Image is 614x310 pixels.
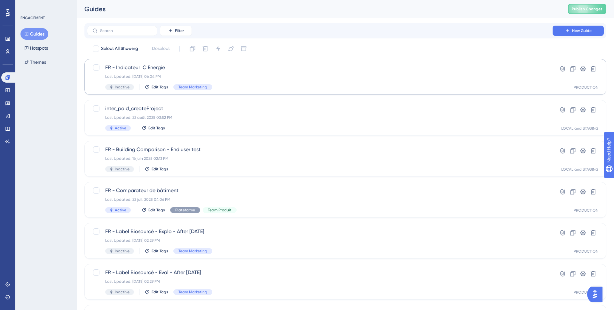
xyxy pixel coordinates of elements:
[574,208,598,213] div: PRODUCTION
[152,249,168,254] span: Edit Tags
[152,290,168,295] span: Edit Tags
[115,290,130,295] span: Inactive
[146,43,176,54] button: Deselect
[115,85,130,90] span: Inactive
[145,167,168,172] button: Edit Tags
[15,2,40,9] span: Need Help?
[20,56,50,68] button: Themes
[105,238,534,243] div: Last Updated: [DATE] 02:29 PM
[587,285,606,304] iframe: UserGuiding AI Assistant Launcher
[574,290,598,295] div: PRODUCTION
[574,85,598,90] div: PRODUCTION
[148,208,165,213] span: Edit Tags
[178,85,207,90] span: Team Marketing
[208,208,232,213] span: Team Produit
[178,290,207,295] span: Team Marketing
[105,197,534,202] div: Last Updated: 22 juil. 2025 04:06 PM
[148,126,165,131] span: Edit Tags
[105,156,534,161] div: Last Updated: 16 juin 2025 02:13 PM
[20,42,52,54] button: Hotspots
[561,167,598,172] div: LOCAL and STAGING
[105,74,534,79] div: Last Updated: [DATE] 06:04 PM
[115,167,130,172] span: Inactive
[20,28,48,40] button: Guides
[84,4,552,13] div: Guides
[160,26,192,36] button: Filter
[100,29,152,33] input: Search
[115,249,130,254] span: Inactive
[105,146,534,153] span: FR - Building Comparison - End user test
[568,4,606,14] button: Publish Changes
[105,64,534,71] span: FR - Indicateur IC Energie
[105,279,534,284] div: Last Updated: [DATE] 02:29 PM
[561,126,598,131] div: LOCAL and STAGING
[115,208,126,213] span: Active
[101,45,138,53] span: Select All Showing
[145,290,168,295] button: Edit Tags
[105,228,534,235] span: FR - Label Biosourcé - Explo - After [DATE]
[105,105,534,112] span: inter_paid_createProject
[178,249,207,254] span: Team Marketing
[175,208,195,213] span: Plateforme
[152,85,168,90] span: Edit Tags
[105,115,534,120] div: Last Updated: 22 août 2025 03:52 PM
[145,85,168,90] button: Edit Tags
[175,28,184,33] span: Filter
[105,187,534,194] span: FR - Comparateur de bâtiment
[145,249,168,254] button: Edit Tags
[20,15,45,20] div: ENGAGEMENT
[152,167,168,172] span: Edit Tags
[141,126,165,131] button: Edit Tags
[572,6,602,12] span: Publish Changes
[574,249,598,254] div: PRODUCTION
[141,208,165,213] button: Edit Tags
[152,45,170,53] span: Deselect
[105,269,534,276] span: FR - Label Biosourcé - Eval - After [DATE]
[572,28,592,33] span: New Guide
[115,126,126,131] span: Active
[553,26,604,36] button: New Guide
